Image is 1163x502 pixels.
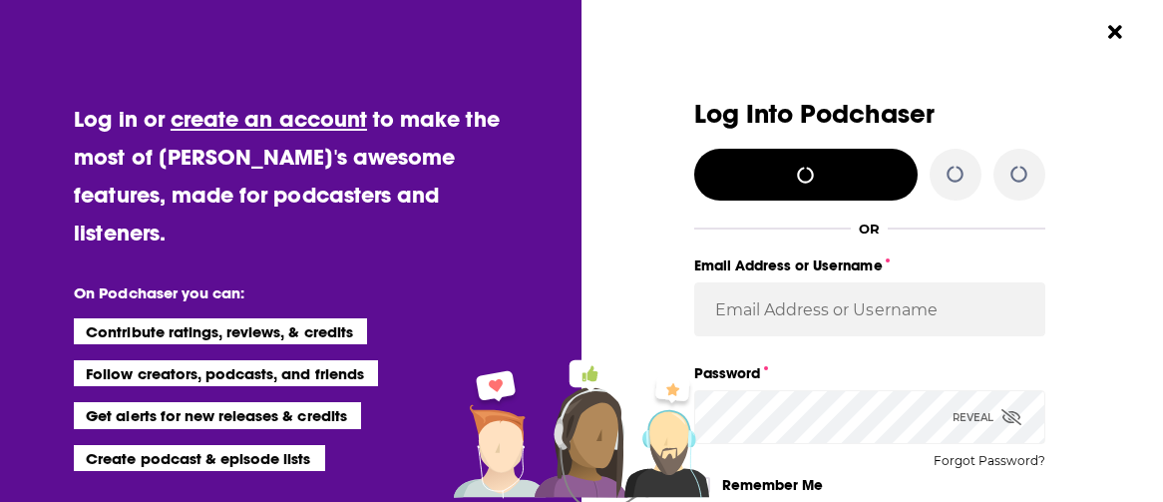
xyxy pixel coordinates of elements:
button: Forgot Password? [934,454,1045,468]
li: Create podcast & episode lists [74,445,324,471]
label: Remember Me [722,472,823,498]
div: OR [859,221,880,237]
a: create an account [171,105,367,133]
input: Email Address or Username [694,282,1045,336]
div: Reveal [953,390,1021,444]
li: On Podchaser you can: [74,283,473,302]
li: Get alerts for new releases & credits [74,402,360,428]
li: Contribute ratings, reviews, & credits [74,318,367,344]
li: Follow creators, podcasts, and friends [74,360,378,386]
button: Close Button [1096,13,1134,51]
label: Email Address or Username [694,252,1045,278]
label: Password [694,360,1045,386]
h3: Log Into Podchaser [694,100,1045,129]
